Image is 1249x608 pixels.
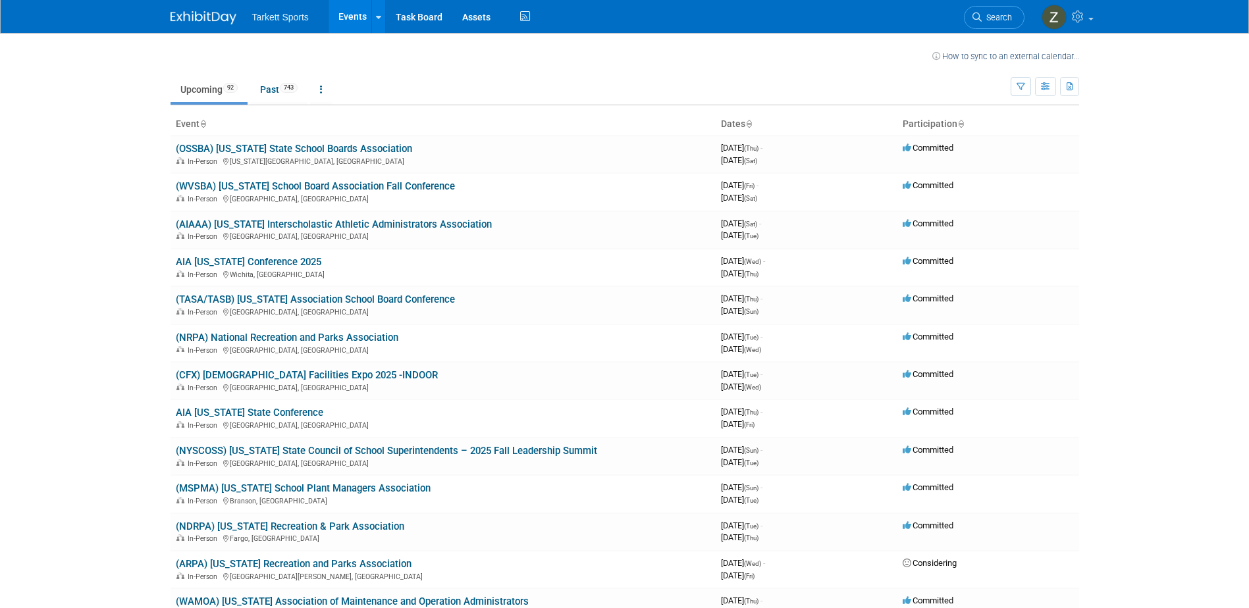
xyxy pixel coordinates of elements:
[903,218,953,228] span: Committed
[721,256,765,266] span: [DATE]
[188,534,221,543] span: In-Person
[763,256,765,266] span: -
[721,293,762,303] span: [DATE]
[982,13,1012,22] span: Search
[176,369,438,381] a: (CFX) [DEMOGRAPHIC_DATA] Facilities Expo 2025 -INDOOR
[744,195,757,202] span: (Sat)
[176,445,597,457] a: (NYSCOSS) [US_STATE] State Council of School Superintendents – 2025 Fall Leadership Summit
[903,407,953,417] span: Committed
[744,421,755,428] span: (Fri)
[721,344,761,354] span: [DATE]
[176,558,412,570] a: (ARPA) [US_STATE] Recreation and Parks Association
[964,6,1024,29] a: Search
[744,447,758,454] span: (Sun)
[721,419,755,429] span: [DATE]
[903,180,953,190] span: Committed
[188,459,221,468] span: In-Person
[176,421,184,428] img: In-Person Event
[760,293,762,303] span: -
[171,11,236,24] img: ExhibitDay
[744,572,755,580] span: (Fri)
[176,497,184,503] img: In-Person Event
[716,113,897,136] th: Dates
[188,157,221,166] span: In-Person
[744,497,758,504] span: (Tue)
[760,482,762,492] span: -
[176,270,184,277] img: In-Person Event
[744,145,758,152] span: (Thu)
[188,308,221,317] span: In-Person
[176,532,710,543] div: Fargo, [GEOGRAPHIC_DATA]
[721,457,758,467] span: [DATE]
[176,495,710,505] div: Branson, [GEOGRAPHIC_DATA]
[903,520,953,530] span: Committed
[744,157,757,165] span: (Sat)
[176,382,710,392] div: [GEOGRAPHIC_DATA], [GEOGRAPHIC_DATA]
[176,534,184,541] img: In-Person Event
[760,445,762,455] span: -
[957,118,964,129] a: Sort by Participation Type
[171,113,716,136] th: Event
[897,113,1079,136] th: Participation
[721,306,758,316] span: [DATE]
[721,407,762,417] span: [DATE]
[176,407,323,418] a: AIA [US_STATE] State Conference
[176,419,710,430] div: [GEOGRAPHIC_DATA], [GEOGRAPHIC_DATA]
[744,522,758,530] span: (Tue)
[903,143,953,153] span: Committed
[199,118,206,129] a: Sort by Event Name
[903,332,953,342] span: Committed
[188,497,221,505] span: In-Person
[932,51,1079,61] a: How to sync to an external calendar...
[176,230,710,241] div: [GEOGRAPHIC_DATA], [GEOGRAPHIC_DATA]
[176,180,455,192] a: (WVSBA) [US_STATE] School Board Association Fall Conference
[176,268,710,279] div: Wichita, [GEOGRAPHIC_DATA]
[721,268,758,278] span: [DATE]
[171,77,248,102] a: Upcoming92
[176,218,492,230] a: (AIAAA) [US_STATE] Interscholastic Athletic Administrators Association
[721,570,755,580] span: [DATE]
[760,520,762,530] span: -
[903,445,953,455] span: Committed
[759,218,761,228] span: -
[721,155,757,165] span: [DATE]
[176,308,184,315] img: In-Person Event
[176,384,184,390] img: In-Person Event
[176,572,184,579] img: In-Person Event
[721,445,762,455] span: [DATE]
[721,495,758,505] span: [DATE]
[176,570,710,581] div: [GEOGRAPHIC_DATA][PERSON_NAME], [GEOGRAPHIC_DATA]
[176,195,184,201] img: In-Person Event
[721,482,762,492] span: [DATE]
[744,270,758,278] span: (Thu)
[1042,5,1067,30] img: Zak Gasparovic
[176,346,184,353] img: In-Person Event
[721,230,758,240] span: [DATE]
[252,12,309,22] span: Tarkett Sports
[744,334,758,341] span: (Tue)
[721,382,761,392] span: [DATE]
[176,232,184,239] img: In-Person Event
[744,534,758,542] span: (Thu)
[721,369,762,379] span: [DATE]
[744,258,761,265] span: (Wed)
[721,595,762,605] span: [DATE]
[176,332,398,343] a: (NRPA) National Recreation and Parks Association
[188,195,221,203] span: In-Person
[188,384,221,392] span: In-Person
[176,520,404,532] a: (NDRPA) [US_STATE] Recreation & Park Association
[744,409,758,416] span: (Thu)
[721,558,765,568] span: [DATE]
[721,532,758,542] span: [DATE]
[760,595,762,605] span: -
[744,232,758,240] span: (Tue)
[744,597,758,605] span: (Thu)
[188,421,221,430] span: In-Person
[176,256,321,268] a: AIA [US_STATE] Conference 2025
[744,220,757,228] span: (Sat)
[744,560,761,567] span: (Wed)
[744,384,761,391] span: (Wed)
[744,346,761,353] span: (Wed)
[744,308,758,315] span: (Sun)
[176,459,184,466] img: In-Person Event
